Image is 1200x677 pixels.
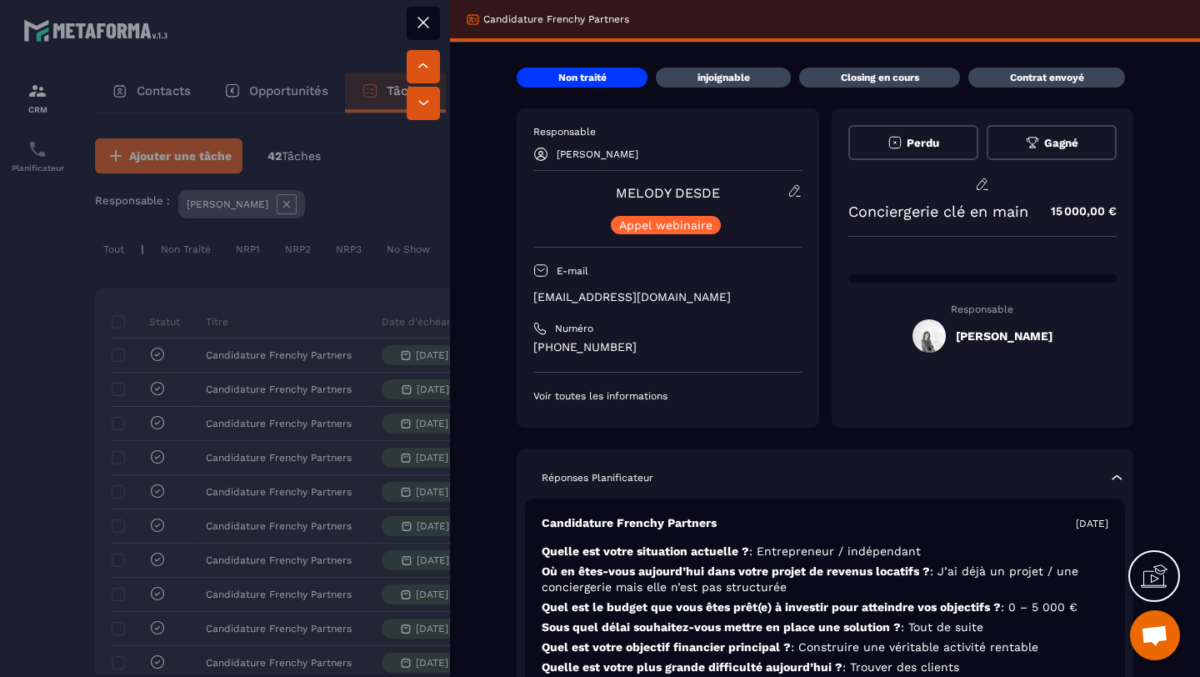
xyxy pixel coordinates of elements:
p: [DATE] [1076,517,1108,530]
p: [PERSON_NAME] [557,148,638,160]
p: injoignable [697,71,750,84]
p: Candidature Frenchy Partners [483,13,629,26]
span: : Trouver des clients [842,660,959,674]
p: [PHONE_NUMBER] [533,339,802,355]
p: Closing en cours [841,71,919,84]
span: Gagné [1044,137,1078,149]
button: Perdu [848,125,978,160]
p: Réponses Planificateur [542,471,653,484]
div: Ouvrir le chat [1130,610,1180,660]
span: : Construire une véritable activité rentable [791,640,1038,654]
p: [EMAIL_ADDRESS][DOMAIN_NAME] [533,289,802,305]
span: Perdu [907,137,939,149]
p: Numéro [555,322,593,335]
span: : Tout de suite [901,620,983,634]
p: Quel est le budget que vous êtes prêt(e) à investir pour atteindre vos objectifs ? [542,599,1108,615]
p: E-mail [557,264,588,278]
h5: [PERSON_NAME] [956,329,1052,343]
p: Quelle est votre plus grande difficulté aujourd’hui ? [542,659,1108,675]
p: Quel est votre objectif financier principal ? [542,639,1108,655]
a: MELODY DESDE [616,185,720,201]
p: Responsable [848,303,1117,315]
span: : Entrepreneur / indépendant [749,544,921,558]
p: Responsable [533,125,802,138]
p: Quelle est votre situation actuelle ? [542,544,1108,559]
p: Non traité [558,71,607,84]
p: Candidature Frenchy Partners [542,515,717,531]
span: : 0 – 5 000 € [1001,600,1077,614]
button: Gagné [987,125,1117,160]
p: 15 000,00 € [1034,195,1117,228]
p: Où en êtes-vous aujourd’hui dans votre projet de revenus locatifs ? [542,564,1108,595]
p: Voir toutes les informations [533,389,802,403]
p: Appel webinaire [619,219,712,231]
p: Conciergerie clé en main [848,203,1028,220]
p: Sous quel délai souhaitez-vous mettre en place une solution ? [542,619,1108,635]
p: Contrat envoyé [1010,71,1084,84]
